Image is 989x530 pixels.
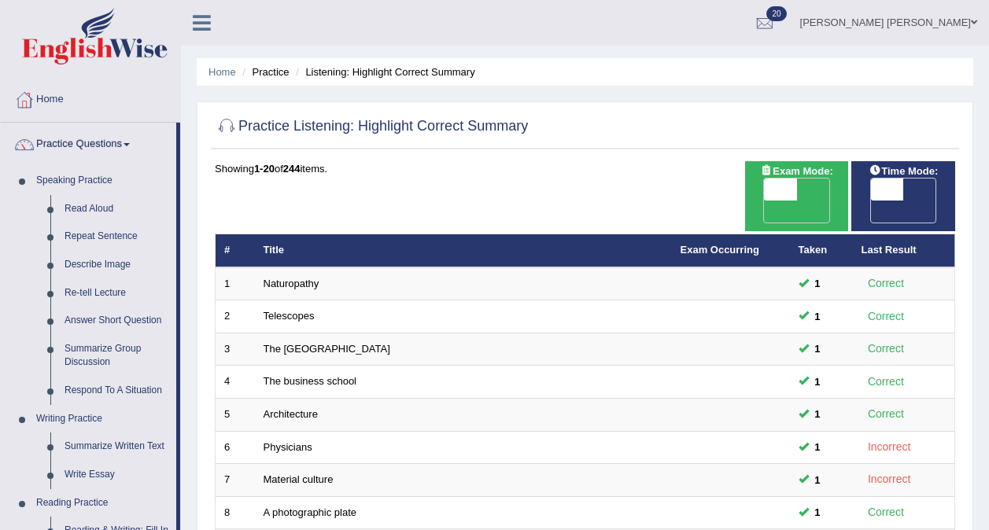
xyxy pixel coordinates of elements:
div: Correct [862,274,911,293]
th: # [216,234,255,267]
span: You can still take this question [809,308,827,325]
th: Taken [790,234,853,267]
a: Answer Short Question [57,307,176,335]
b: 1-20 [254,163,275,175]
a: Read Aloud [57,195,176,223]
span: You can still take this question [809,439,827,455]
a: Summarize Written Text [57,432,176,461]
span: You can still take this question [809,275,827,292]
span: 20 [766,6,786,21]
th: Title [255,234,672,267]
th: Last Result [853,234,955,267]
a: Physicians [264,441,312,453]
div: Showing of items. [215,161,955,176]
div: Incorrect [862,438,917,456]
a: Reading Practice [29,489,176,517]
a: Practice Questions [1,123,176,162]
td: 3 [216,333,255,366]
div: Correct [862,373,911,391]
span: You can still take this question [809,374,827,390]
div: Correct [862,405,911,423]
a: Summarize Group Discussion [57,335,176,377]
div: Show exams occurring in exams [745,161,849,231]
div: Correct [862,503,911,521]
a: Naturopathy [264,278,319,289]
a: Repeat Sentence [57,223,176,251]
td: 7 [216,464,255,497]
a: Telescopes [264,310,315,322]
a: Speaking Practice [29,167,176,195]
a: Exam Occurring [681,244,759,256]
a: The [GEOGRAPHIC_DATA] [264,343,390,355]
a: Respond To A Situation [57,377,176,405]
td: 4 [216,366,255,399]
span: You can still take this question [809,504,827,521]
td: 5 [216,399,255,432]
span: You can still take this question [809,406,827,422]
div: Correct [862,340,911,358]
a: Describe Image [57,251,176,279]
span: Exam Mode: [754,163,839,179]
div: Correct [862,307,911,326]
span: You can still take this question [809,340,827,357]
h2: Practice Listening: Highlight Correct Summary [215,115,528,138]
a: Home [1,78,180,117]
span: You can still take this question [809,472,827,488]
div: Incorrect [862,470,917,488]
a: Writing Practice [29,405,176,433]
a: Home [209,66,236,78]
td: 8 [216,496,255,529]
a: Material culture [264,473,334,485]
li: Practice [238,64,289,79]
a: Architecture [264,408,318,420]
a: Write Essay [57,461,176,489]
td: 1 [216,267,255,300]
a: The business school [264,375,357,387]
a: Re-tell Lecture [57,279,176,307]
span: Time Mode: [862,163,944,179]
td: 6 [216,431,255,464]
a: A photographic plate [264,506,357,518]
b: 244 [283,163,301,175]
td: 2 [216,300,255,333]
li: Listening: Highlight Correct Summary [292,64,475,79]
